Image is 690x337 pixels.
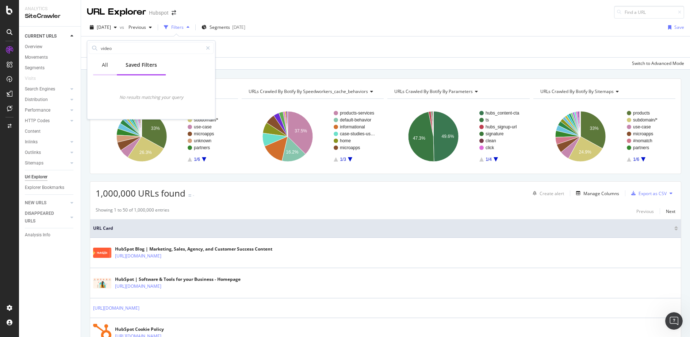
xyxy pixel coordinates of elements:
[387,105,528,168] svg: A chart.
[32,85,134,99] div: please pass to a real live customer support
[25,199,68,207] a: NEW URLS
[194,131,214,136] text: microapps
[193,192,194,198] div: -
[25,173,76,181] a: Url Explorer
[573,189,619,198] button: Manage Columns
[25,64,45,72] div: Segments
[6,176,120,263] div: Hi [PERSON_NAME],The best way to gather data would be to create a segment or a Saved Filter for t...
[25,117,68,125] a: HTTP Codes
[199,22,248,33] button: Segments[DATE]
[590,126,598,131] text: 33%
[93,225,672,232] span: URL Card
[194,124,212,129] text: use-case
[12,42,134,70] div: Do your URLs fall into any specific categories or URL patterns that we could use to filter them i...
[25,6,75,12] div: Analytics
[114,3,128,17] button: Home
[25,173,47,181] div: Url Explorer
[93,278,111,288] img: main image
[25,85,55,93] div: Search Engines
[242,105,382,168] svg: A chart.
[340,124,365,129] text: informational
[96,207,169,216] div: Showing 1 to 50 of 1,000,000 entries
[632,60,684,66] div: Switch to Advanced Mode
[100,43,203,54] input: Search by field name
[126,61,157,69] div: Saved Filters
[665,22,684,33] button: Save
[149,9,169,16] div: Hubspot
[486,157,492,162] text: 1/4
[210,24,230,30] span: Segments
[636,207,654,216] button: Previous
[115,246,272,252] div: HubSpot Blog | Marketing, Sales, Agency, and Customer Success Content
[22,160,29,167] img: Profile image for Anne
[25,54,48,61] div: Movements
[486,145,494,150] text: click
[5,3,19,17] button: go back
[25,184,76,191] a: Explorer Bookmarks
[629,58,684,69] button: Switch to Advanced Mode
[115,252,161,260] a: [URL][DOMAIN_NAME]
[6,81,140,109] div: Darwin says…
[172,10,176,15] div: arrow-right-arrow-left
[639,190,667,197] div: Export as CSV
[6,224,140,236] textarea: Message…
[340,145,360,150] text: microapps
[25,75,43,82] a: Visits
[25,106,68,114] a: Performance
[666,208,675,214] div: Next
[25,184,64,191] div: Explorer Bookmarks
[25,12,75,20] div: SiteCrawler
[413,136,425,141] text: 47.3%
[31,161,72,166] b: [PERSON_NAME]
[25,54,76,61] a: Movements
[194,117,218,123] text: subdomain/*
[25,159,43,167] div: Sitemaps
[633,124,651,129] text: use-case
[540,190,564,197] div: Create alert
[31,160,124,167] div: joined the conversation
[12,180,114,259] div: Hi [PERSON_NAME], The best way to gather data would be to create a segment or a Saved Filter for ...
[96,187,185,199] span: 1,000,000 URLs found
[126,22,155,33] button: Previous
[194,145,210,150] text: partners
[633,131,653,136] text: microapps
[25,96,68,104] a: Distribution
[25,210,62,225] div: DISAPPEARED URLS
[614,6,684,19] input: Find a URL
[633,117,658,123] text: subdomain/*
[35,4,83,9] h1: [PERSON_NAME]
[96,105,236,168] svg: A chart.
[583,190,619,197] div: Manage Columns
[25,106,50,114] div: Performance
[25,96,48,104] div: Distribution
[633,145,649,150] text: partners
[126,24,146,30] span: Previous
[579,150,591,155] text: 24.9%
[188,194,191,197] img: Equal
[125,236,137,248] button: Send a message…
[161,22,192,33] button: Filters
[97,24,111,30] span: 2025 Aug. 19th
[12,125,114,139] div: We will try to get back to you as soon as possible.
[25,43,76,51] a: Overview
[25,149,41,156] div: Outlinks
[486,131,504,136] text: signature
[25,231,50,239] div: Analysis Info
[115,276,241,283] div: HubSpot | Software & Tools for your Business - Homepage
[25,85,68,93] a: Search Engines
[249,88,368,94] span: URLs Crawled By Botify By speedworkers_cache_behaviors
[340,131,375,136] text: case-studies-us…
[6,109,140,149] div: Customer Support says…
[25,75,36,82] div: Visits
[6,176,140,279] div: Anne says…
[25,159,68,167] a: Sitemaps
[25,64,76,72] a: Segments
[25,231,76,239] a: Analysis Info
[11,239,17,245] button: Emoji picker
[394,88,473,94] span: URLs Crawled By Botify By parameters
[533,105,676,168] div: A chart.
[25,128,41,135] div: Content
[93,305,139,312] a: [URL][DOMAIN_NAME]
